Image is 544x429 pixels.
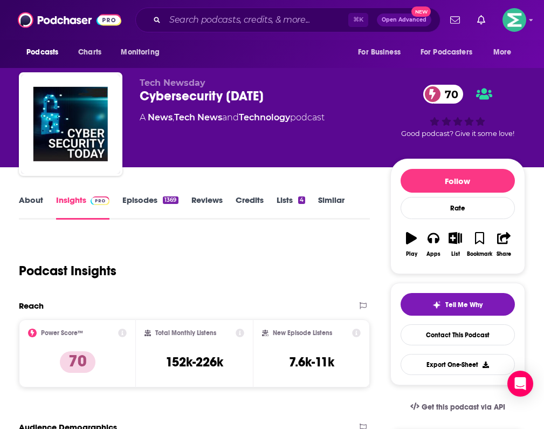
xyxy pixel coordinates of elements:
a: InsightsPodchaser Pro [56,195,109,220]
span: Get this podcast via API [422,403,505,412]
h2: Reach [19,301,44,311]
button: Open AdvancedNew [377,13,431,26]
a: 70 [423,85,464,104]
img: Podchaser Pro [91,196,109,205]
button: open menu [414,42,488,63]
div: Share [497,251,511,257]
span: Tell Me Why [445,301,483,309]
a: Episodes1369 [122,195,178,220]
button: open menu [113,42,173,63]
h1: Podcast Insights [19,263,116,279]
span: New [411,6,431,17]
button: Export One-Sheet [401,354,515,375]
span: More [493,45,512,60]
button: Follow [401,169,515,193]
img: Cybersecurity Today [21,74,120,174]
div: Search podcasts, credits, & more... [135,8,440,32]
h3: 152k-226k [166,354,223,370]
span: Podcasts [26,45,58,60]
div: A podcast [140,111,325,124]
a: Reviews [191,195,223,220]
a: Lists4 [277,195,305,220]
h2: New Episode Listens [273,329,332,337]
h2: Power Score™ [41,329,83,337]
button: open menu [486,42,525,63]
span: Tech Newsday [140,78,205,88]
button: Play [401,225,423,264]
span: For Business [358,45,401,60]
div: Apps [426,251,440,257]
img: User Profile [502,8,526,32]
div: List [451,251,460,257]
a: Technology [239,112,290,122]
span: Good podcast? Give it some love! [401,130,514,138]
button: List [444,225,466,264]
button: tell me why sparkleTell Me Why [401,293,515,316]
div: 1369 [163,196,178,204]
a: Credits [236,195,264,220]
h3: 7.6k-11k [289,354,334,370]
button: Apps [423,225,445,264]
div: Open Intercom Messenger [507,371,533,397]
div: Play [406,251,417,257]
p: 70 [60,351,95,373]
button: Bookmark [466,225,493,264]
span: 70 [434,85,464,104]
div: Bookmark [467,251,492,257]
span: Monitoring [121,45,159,60]
button: open menu [350,42,414,63]
a: News [148,112,173,122]
a: Get this podcast via API [402,394,514,420]
span: ⌘ K [348,13,368,27]
div: Rate [401,197,515,219]
a: Contact This Podcast [401,324,515,345]
span: , [173,112,174,122]
h2: Total Monthly Listens [155,329,216,337]
a: About [19,195,43,220]
a: Charts [71,42,108,63]
span: For Podcasters [421,45,472,60]
span: Logged in as LKassela [502,8,526,32]
span: and [222,112,239,122]
div: 70Good podcast? Give it some love! [390,78,525,145]
a: Similar [318,195,345,220]
img: Podchaser - Follow, Share and Rate Podcasts [18,10,121,30]
span: Open Advanced [382,17,426,23]
span: Charts [78,45,101,60]
a: Show notifications dropdown [446,11,464,29]
button: Show profile menu [502,8,526,32]
button: Share [493,225,515,264]
div: 4 [298,196,305,204]
a: Tech News [174,112,222,122]
img: tell me why sparkle [432,301,441,309]
button: open menu [19,42,72,63]
input: Search podcasts, credits, & more... [165,11,348,29]
a: Show notifications dropdown [473,11,490,29]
